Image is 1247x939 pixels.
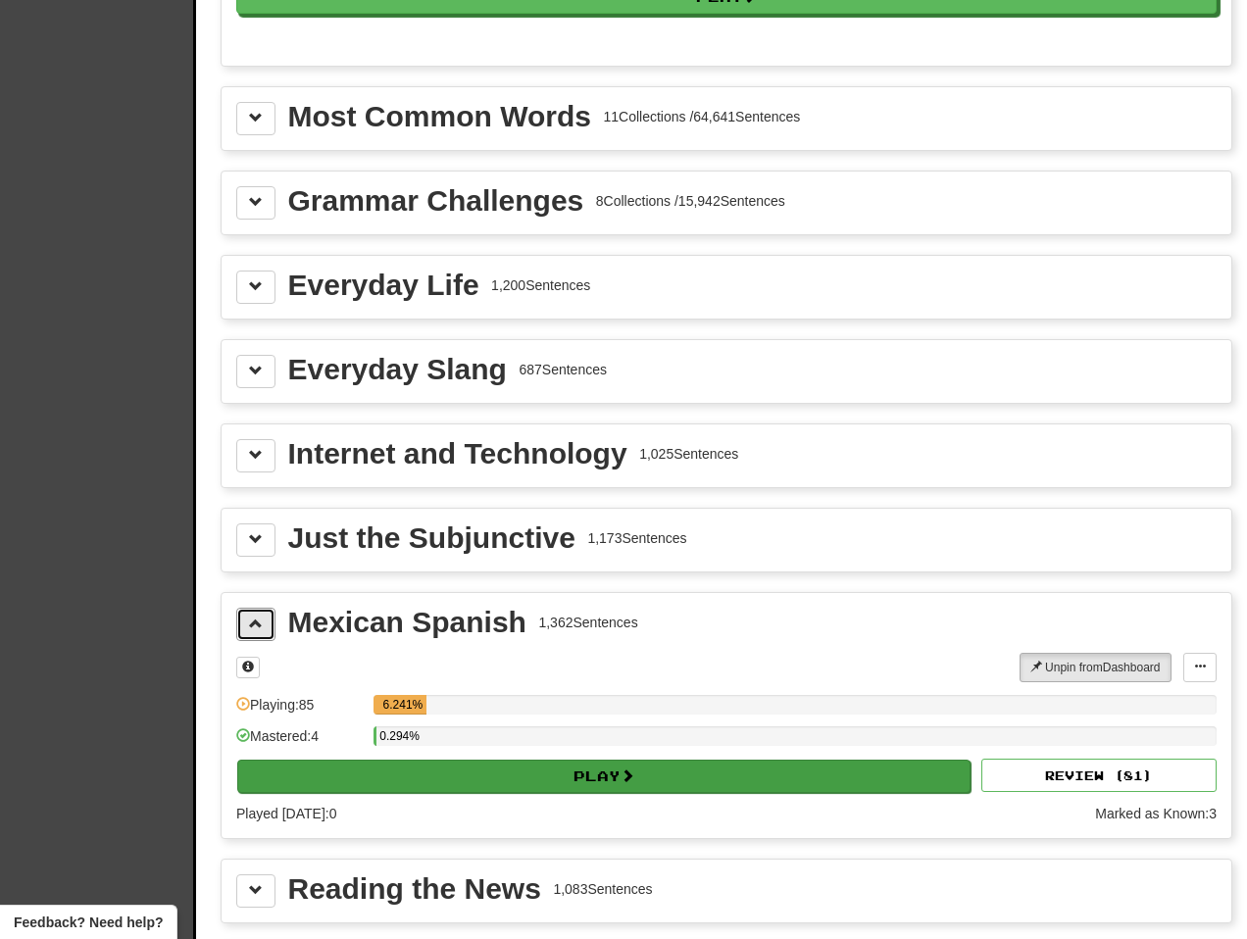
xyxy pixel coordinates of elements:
[288,439,627,469] div: Internet and Technology
[553,879,652,899] div: 1,083 Sentences
[288,271,479,300] div: Everyday Life
[587,528,686,548] div: 1,173 Sentences
[538,613,637,632] div: 1,362 Sentences
[1020,653,1172,682] button: Unpin fromDashboard
[379,695,425,715] div: 6.241%
[288,102,591,131] div: Most Common Words
[603,107,800,126] div: 11 Collections / 64,641 Sentences
[491,275,590,295] div: 1,200 Sentences
[236,695,364,727] div: Playing: 85
[288,355,507,384] div: Everyday Slang
[236,806,336,821] span: Played [DATE]: 0
[639,444,738,464] div: 1,025 Sentences
[981,759,1217,792] button: Review (81)
[288,186,584,216] div: Grammar Challenges
[288,608,526,637] div: Mexican Spanish
[288,874,541,904] div: Reading the News
[1095,804,1217,823] div: Marked as Known: 3
[236,726,364,759] div: Mastered: 4
[14,913,163,932] span: Open feedback widget
[237,760,971,793] button: Play
[288,523,575,553] div: Just the Subjunctive
[519,360,607,379] div: 687 Sentences
[596,191,785,211] div: 8 Collections / 15,942 Sentences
